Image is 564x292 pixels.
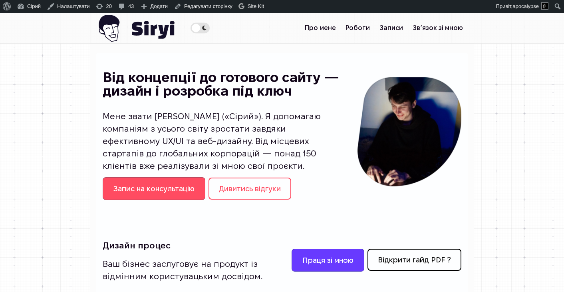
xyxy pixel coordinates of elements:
[103,71,345,98] h1: Від концепції до готового сайту — дизайн і розробка під ключ
[248,3,264,9] span: Site Kit
[367,249,461,271] a: Відкрити гайд PDF ?
[103,177,205,200] a: Запис на консультацію
[103,110,345,172] p: Мене звати [PERSON_NAME] («Сірий»). Я допомагаю компаніям з усього світу зростати завдяки ефектив...
[96,13,175,43] img: Сірий
[512,3,539,9] span: apocalypse
[103,239,276,252] h2: Дизайн процес
[103,258,276,283] p: Ваш бізнес заслуговує на продукт із відмінним користувацьким досвідом.
[292,249,364,272] a: Праця зі мною
[341,20,375,36] a: Роботи
[191,22,210,33] label: Theme switcher
[209,178,291,200] a: Дивитись відгуки
[300,20,341,36] a: Про мене
[408,20,468,36] a: Звʼязок зі мною
[375,20,408,36] a: Записи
